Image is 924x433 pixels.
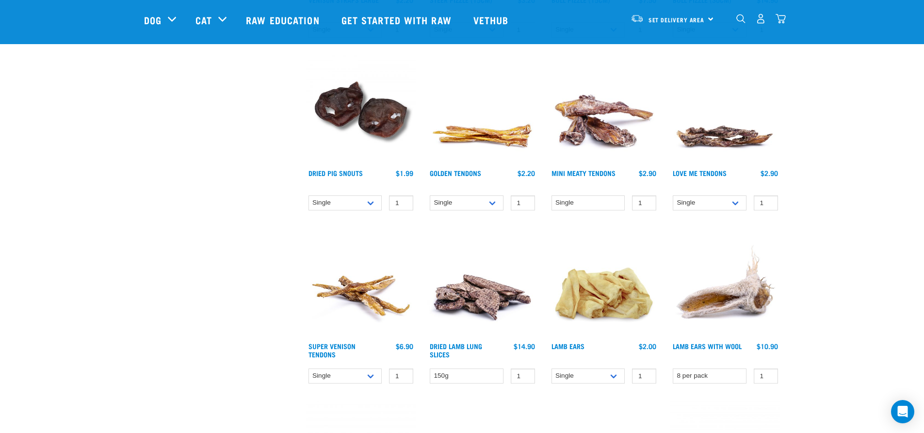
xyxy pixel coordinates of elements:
[761,169,778,177] div: $2.90
[430,344,482,355] a: Dried Lamb Lung Slices
[511,195,535,210] input: 1
[648,18,705,21] span: Set Delivery Area
[430,171,481,175] a: Golden Tendons
[631,14,644,23] img: van-moving.png
[551,344,584,348] a: Lamb Ears
[332,0,464,39] a: Get started with Raw
[632,369,656,384] input: 1
[514,342,535,350] div: $14.90
[776,14,786,24] img: home-icon@2x.png
[427,55,537,165] img: 1293 Golden Tendons 01
[754,195,778,210] input: 1
[306,55,416,165] img: IMG 9990
[306,228,416,338] img: 1286 Super Tendons 01
[144,13,162,27] a: Dog
[396,342,413,350] div: $6.90
[464,0,521,39] a: Vethub
[308,171,363,175] a: Dried Pig Snouts
[670,228,780,338] img: 1278 Lamb Ears Wool 01
[756,14,766,24] img: user.png
[511,369,535,384] input: 1
[549,228,659,338] img: Pile Of Lamb Ears Treat For Pets
[673,171,727,175] a: Love Me Tendons
[639,342,656,350] div: $2.00
[518,169,535,177] div: $2.20
[639,169,656,177] div: $2.90
[427,228,537,338] img: 1303 Lamb Lung Slices 01
[396,169,413,177] div: $1.99
[389,369,413,384] input: 1
[551,171,616,175] a: Mini Meaty Tendons
[670,55,780,165] img: Pile Of Love Tendons For Pets
[736,14,746,23] img: home-icon-1@2x.png
[549,55,659,165] img: 1289 Mini Tendons 01
[236,0,331,39] a: Raw Education
[195,13,212,27] a: Cat
[308,344,356,355] a: Super Venison Tendons
[757,342,778,350] div: $10.90
[389,195,413,210] input: 1
[754,369,778,384] input: 1
[891,400,914,423] div: Open Intercom Messenger
[632,195,656,210] input: 1
[673,344,742,348] a: Lamb Ears with Wool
